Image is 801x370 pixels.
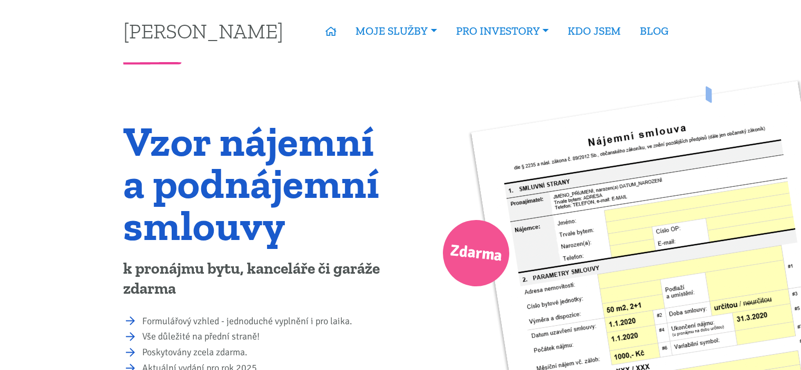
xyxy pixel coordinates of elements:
a: KDO JSEM [558,19,630,43]
a: PRO INVESTORY [447,19,558,43]
li: Formulářový vzhled - jednoduché vyplnění i pro laika. [142,314,393,329]
span: Zdarma [449,237,503,270]
li: Poskytovány zcela zdarma. [142,345,393,360]
a: MOJE SLUŽBY [346,19,446,43]
a: [PERSON_NAME] [123,21,283,41]
p: k pronájmu bytu, kanceláře či garáže zdarma [123,259,393,299]
a: BLOG [630,19,678,43]
li: Vše důležité na přední straně! [142,329,393,344]
h1: Vzor nájemní a podnájemní smlouvy [123,120,393,246]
